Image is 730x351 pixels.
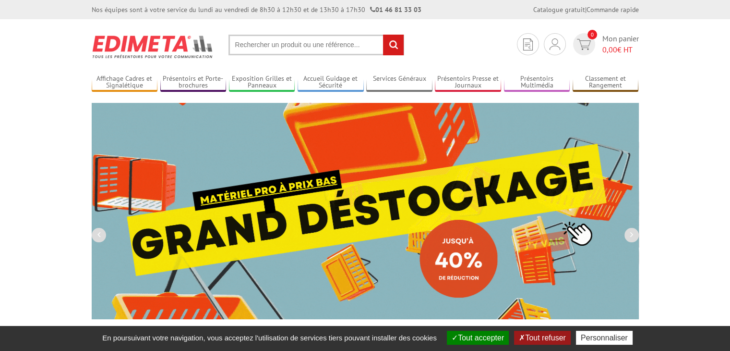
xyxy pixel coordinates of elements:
span: 0,00 [602,45,617,54]
div: Nos équipes sont à votre service du lundi au vendredi de 8h30 à 12h30 et de 13h30 à 17h30 [92,5,421,14]
img: devis rapide [577,39,591,50]
img: devis rapide [523,38,533,50]
input: Rechercher un produit ou une référence... [228,35,404,55]
a: devis rapide 0 Mon panier 0,00€ HT [571,33,639,55]
button: Personnaliser (fenêtre modale) [576,331,633,345]
strong: 01 46 81 33 03 [370,5,421,14]
a: Présentoirs Multimédia [504,75,570,90]
a: Catalogue gratuit [533,5,585,14]
a: Affichage Cadres et Signalétique [92,75,158,90]
span: En poursuivant votre navigation, vous acceptez l'utilisation de services tiers pouvant installer ... [97,334,442,342]
a: Accueil Guidage et Sécurité [298,75,364,90]
a: Présentoirs et Porte-brochures [160,75,227,90]
img: devis rapide [550,38,560,50]
div: | [533,5,639,14]
button: Tout refuser [514,331,570,345]
span: € HT [602,44,639,55]
span: Mon panier [602,33,639,55]
a: Services Généraux [366,75,432,90]
button: Tout accepter [447,331,509,345]
a: Commande rapide [586,5,639,14]
span: 0 [587,30,597,39]
input: rechercher [383,35,404,55]
img: Présentoir, panneau, stand - Edimeta - PLV, affichage, mobilier bureau, entreprise [92,29,214,64]
a: Présentoirs Presse et Journaux [435,75,501,90]
a: Classement et Rangement [573,75,639,90]
a: Exposition Grilles et Panneaux [229,75,295,90]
